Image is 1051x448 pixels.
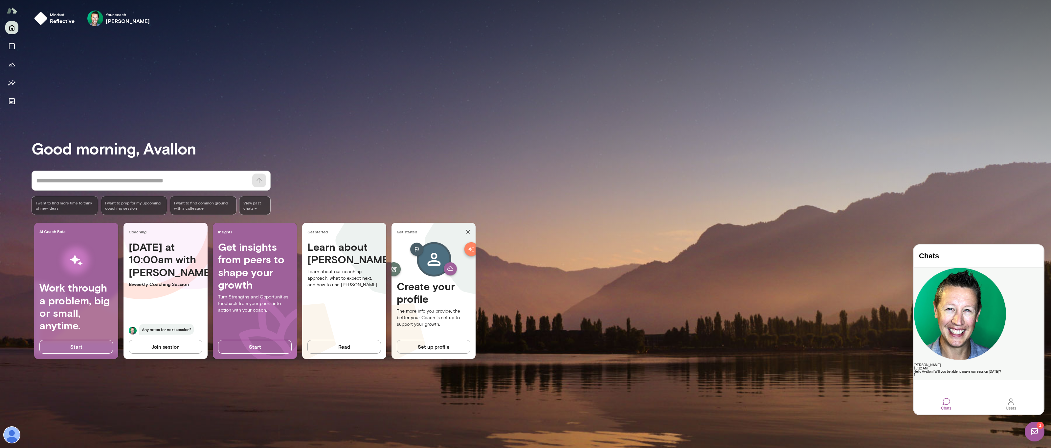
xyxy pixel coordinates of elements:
h4: Get insights from peers to shape your growth [218,241,292,291]
img: mindset [34,12,47,25]
img: AI Workflows [47,240,105,281]
img: Brian Lawrence [87,11,103,26]
span: Your coach [106,12,150,17]
button: Start [39,340,113,354]
h4: Learn about [PERSON_NAME] [307,241,381,266]
button: Set up profile [397,340,470,354]
p: Turn Strengths and Opportunities feedback from your peers into action with your coach. [218,294,292,314]
img: Create profile [399,241,468,280]
div: Users [92,161,102,165]
span: Coaching [129,229,205,234]
div: Users [93,153,101,161]
span: Get started [397,229,463,234]
button: Mindsetreflective [32,8,80,29]
span: Insights [218,229,294,234]
button: Home [5,21,18,34]
img: Mento [7,4,17,17]
span: Get started [307,229,384,234]
p: The more info you provide, the better your Coach is set up to support your growth. [397,308,470,328]
span: I want to find more time to think of new ideas [36,200,94,211]
span: I want to prep for my upcoming coaching session [105,200,163,211]
h4: Create your profile [397,280,470,305]
iframe: To enrich screen reader interactions, please activate Accessibility in Grammarly extension settings [1025,422,1044,441]
button: Read [307,340,381,354]
h4: Chats [5,7,124,15]
span: I want to find common ground with a colleague [174,200,232,211]
div: Chats [29,153,36,161]
img: Brian [129,327,137,335]
h6: reflective [50,17,75,25]
img: Avallon Azevedo [4,427,20,443]
div: Brian LawrenceYour coach[PERSON_NAME] [83,8,155,29]
button: Growth Plan [5,58,18,71]
span: Any notes for next session? [139,324,194,335]
span: AI Coach Beta [39,229,116,234]
p: Biweekly Coaching Session [129,281,202,288]
h4: Work through a problem, big or small, anytime. [39,281,113,332]
span: Mindset [50,12,75,17]
div: I want to find more time to think of new ideas [32,196,98,215]
button: Documents [5,95,18,108]
button: Join session [129,340,202,354]
button: Start [218,340,292,354]
h4: [DATE] at 10:00am with [PERSON_NAME] [129,241,202,278]
div: I want to prep for my upcoming coaching session [101,196,168,215]
div: Chats [27,161,37,165]
h6: [PERSON_NAME] [106,17,150,25]
span: View past chats -> [239,196,271,215]
button: Insights [5,76,18,89]
p: Learn about our coaching approach, what to expect next, and how to use [PERSON_NAME]. [307,269,381,288]
div: I want to find common ground with a colleague [170,196,236,215]
h3: Good morning, Avallon [32,139,1051,157]
button: Sessions [5,39,18,53]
